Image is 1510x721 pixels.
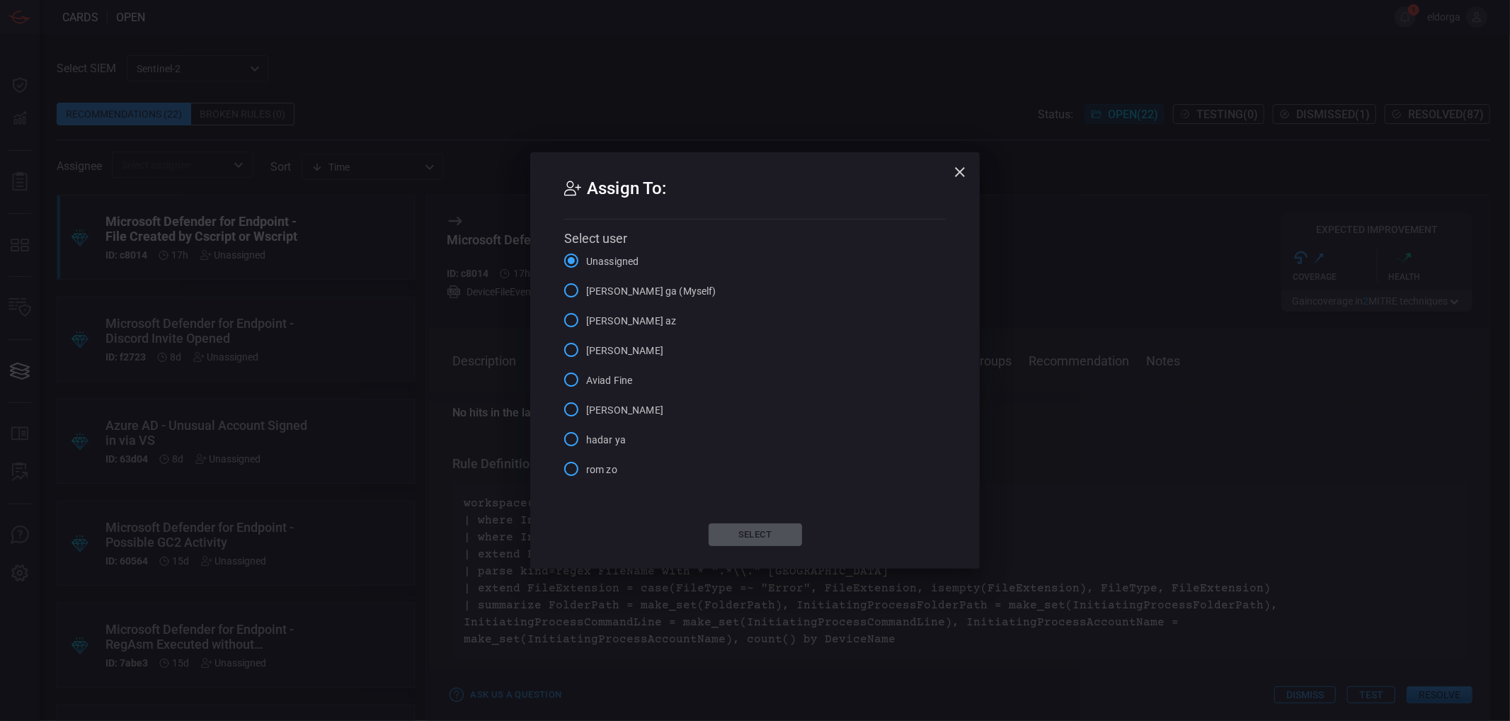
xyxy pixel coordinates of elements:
span: [PERSON_NAME] [586,344,663,358]
span: Select user [564,231,627,246]
h2: Assign To: [564,175,946,220]
span: [PERSON_NAME] ga (Myself) [586,284,716,299]
span: [PERSON_NAME] az [586,314,676,329]
span: rom zo [586,462,617,477]
span: [PERSON_NAME] [586,403,663,418]
span: hadar ya [586,433,626,448]
span: Unassigned [586,254,639,269]
span: Aviad Fine [586,373,633,388]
